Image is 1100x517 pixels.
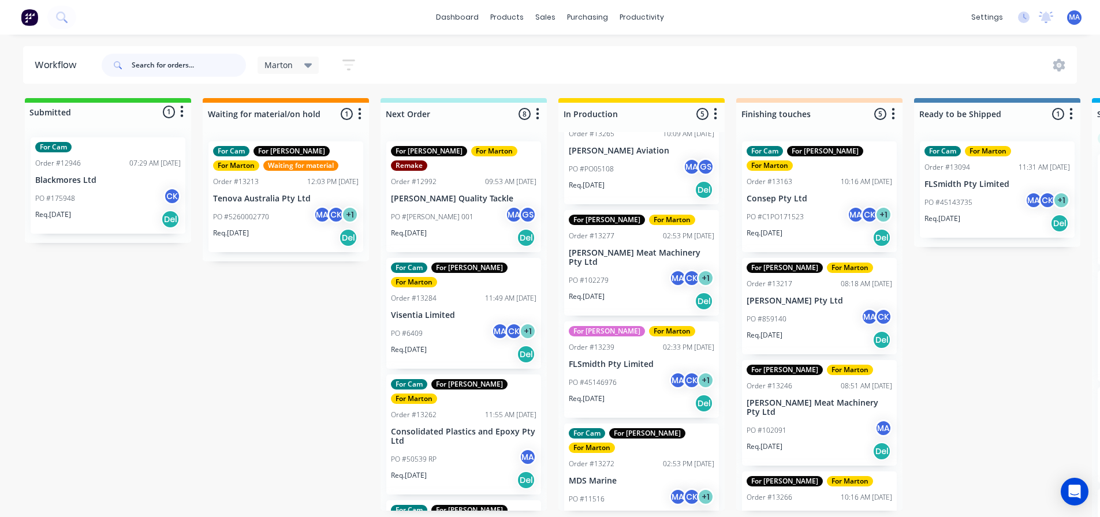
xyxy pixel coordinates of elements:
div: For CamFor [PERSON_NAME]For MartonOrder #1328411:49 AM [DATE]Visentia LimitedPO #6409MACK+1Req.[D... [386,258,541,369]
div: For [PERSON_NAME] [569,326,645,336]
p: PO #5260002770 [213,212,269,222]
div: For Cam [569,428,605,439]
div: For Marton [649,326,695,336]
p: Req. [DATE] [213,228,249,238]
div: Del [695,394,713,413]
div: 10:16 AM [DATE] [841,492,892,503]
div: For Cam [391,379,427,389]
div: For [PERSON_NAME]For MartonOrder #1323902:33 PM [DATE]FLSmidth Pty LimitedPO #45146976MACK+1Req.[... [564,321,719,418]
div: 10:16 AM [DATE] [841,177,892,187]
div: For Marton [965,146,1011,156]
div: Del [517,471,535,489]
div: products [484,9,530,26]
div: GS [519,206,536,223]
div: Del [872,442,891,460]
div: Waiting for material [263,160,338,171]
p: [PERSON_NAME] Meat Machinery Pty Ltd [569,248,714,268]
div: For Cam [747,146,783,156]
div: Order #13262 [391,410,437,420]
div: For Marton [747,160,793,171]
div: For CamOrder #1294607:29 AM [DATE]Blackmores LtdPO #175948CKReq.[DATE]Del [31,137,185,234]
div: MA [861,308,878,325]
div: For Marton [827,476,873,486]
div: For [PERSON_NAME] [431,505,508,515]
div: For Marton [649,215,695,225]
div: MA [314,206,331,223]
div: For Cam [391,505,427,515]
div: Del [872,228,891,247]
input: Search for orders... [132,54,246,77]
p: Consep Pty Ltd [747,194,892,204]
div: For CamFor [PERSON_NAME]For MartonOrder #1316310:16 AM [DATE]Consep Pty LtdPO #C1PO171523MACK+1Re... [742,141,897,252]
p: [PERSON_NAME] Aviation [569,146,714,156]
div: For [PERSON_NAME] [747,365,823,375]
div: CK [683,372,700,389]
div: Order #1326510:09 AM [DATE][PERSON_NAME] AviationPO #PO05108MAGSReq.[DATE]Del [564,108,719,204]
div: Order #13217 [747,279,792,289]
div: For [PERSON_NAME]For MartonRemakeOrder #1299209:53 AM [DATE][PERSON_NAME] Quality TacklePO #[PERS... [386,141,541,252]
div: Order #13277 [569,231,614,241]
div: For CamFor [PERSON_NAME]For MartonOrder #1326211:55 AM [DATE]Consolidated Plastics and Epoxy Pty ... [386,374,541,495]
div: Order #13213 [213,177,259,187]
div: For [PERSON_NAME]For MartonOrder #1321708:18 AM [DATE][PERSON_NAME] Pty LtdPO #859140MACKReq.[DAT... [742,258,897,354]
p: PO #45143735 [924,197,972,208]
p: PO #C1PO171523 [747,212,804,222]
p: PO #859140 [747,314,786,324]
p: Consolidated Plastics and Epoxy Pty Ltd [391,427,536,447]
div: + 1 [697,269,714,287]
div: 10:09 AM [DATE] [663,129,714,139]
p: PO #45146976 [569,377,617,388]
div: CK [505,323,523,340]
div: CK [683,269,700,287]
div: For Marton [391,394,437,404]
div: Del [339,228,357,247]
div: MA [669,488,687,505]
div: Order #13163 [747,177,792,187]
p: [PERSON_NAME] Quality Tackle [391,194,536,204]
div: MA [505,206,523,223]
div: Del [517,345,535,364]
p: PO #6409 [391,328,423,339]
div: 11:49 AM [DATE] [485,293,536,304]
div: For Marton [213,160,259,171]
div: CK [1039,192,1056,209]
div: + 1 [697,372,714,389]
div: Order #13094 [924,162,970,173]
p: MDS Marine [569,476,714,486]
div: For Cam [213,146,249,156]
div: MA [847,206,864,223]
div: For Marton [827,365,873,375]
div: For [PERSON_NAME] [609,428,685,439]
p: PO #175948 [35,193,75,204]
div: + 1 [875,206,892,223]
div: Order #12992 [391,177,437,187]
p: Req. [DATE] [35,209,71,220]
div: Order #12946 [35,158,81,168]
div: 02:53 PM [DATE] [663,231,714,241]
span: Marton [264,59,293,71]
div: For Marton [391,277,437,287]
div: Del [1050,214,1069,233]
div: Del [161,210,180,228]
div: 11:31 AM [DATE] [1019,162,1070,173]
div: Open Intercom Messenger [1061,478,1088,505]
div: sales [530,9,561,26]
div: CK [861,206,878,223]
p: Req. [DATE] [747,228,782,238]
div: Del [695,292,713,310]
div: 12:03 PM [DATE] [307,177,359,187]
div: + 1 [1053,192,1070,209]
div: MA [519,448,536,466]
div: CK [163,188,181,205]
div: For CamFor MartonOrder #1309411:31 AM [DATE]FLSmidth Pty LimitedPO #45143735MACK+1Req.[DATE]Del [920,141,1075,238]
div: MA [669,372,687,389]
div: Del [695,181,713,199]
div: CK [683,488,700,505]
div: For [PERSON_NAME] [747,263,823,273]
div: For Cam [35,142,72,152]
div: 11:55 AM [DATE] [485,410,536,420]
div: For Marton [827,263,873,273]
div: 08:51 AM [DATE] [841,381,892,391]
p: Blackmores Ltd [35,175,181,185]
div: MA [683,158,700,175]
